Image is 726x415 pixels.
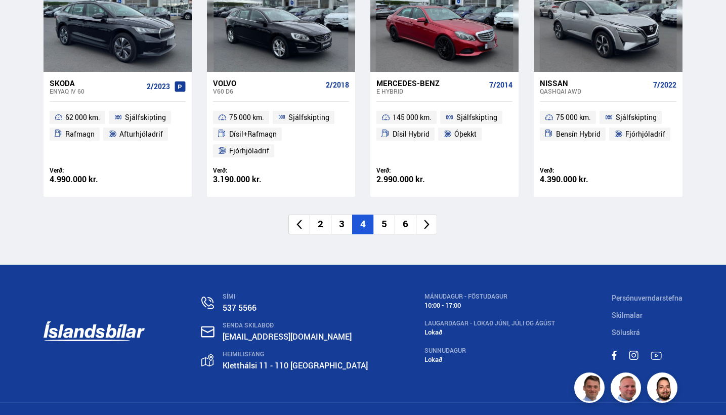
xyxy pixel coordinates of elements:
[331,215,352,234] li: 3
[612,374,643,404] img: siFngHWaQ9KaOqBr.png
[201,354,213,367] img: gp4YpyYFnEr45R34.svg
[424,293,555,300] div: MÁNUDAGUR - FÖSTUDAGUR
[376,88,485,95] div: E HYBRID
[352,215,373,234] li: 4
[223,302,257,313] a: 537 5566
[612,310,643,320] a: Skilmalar
[201,297,214,309] img: n0V2lOsqF3l1V2iz.svg
[393,111,432,123] span: 145 000 km.
[540,175,608,184] div: 4.390.000 kr.
[540,78,649,88] div: Nissan
[213,88,322,95] div: V60 D6
[393,128,430,140] span: Dísil Hybrid
[147,82,170,91] span: 2/2023
[456,111,497,123] span: Sjálfskipting
[373,215,395,234] li: 5
[653,81,676,89] span: 7/2022
[223,351,368,358] div: HEIMILISFANG
[223,293,368,300] div: SÍMI
[424,347,555,354] div: SUNNUDAGUR
[540,88,649,95] div: Qashqai AWD
[424,356,555,363] div: Lokað
[616,111,657,123] span: Sjálfskipting
[213,167,281,174] div: Verð:
[489,81,513,89] span: 7/2014
[326,81,349,89] span: 2/2018
[207,72,355,197] a: Volvo V60 D6 2/2018 75 000 km. Sjálfskipting Dísil+Rafmagn Fjórhjóladrif Verð: 3.190.000 kr.
[44,72,192,197] a: Skoda Enyaq iV 60 2/2023 62 000 km. Sjálfskipting Rafmagn Afturhjóladrif Verð: 4.990.000 kr.
[65,111,100,123] span: 62 000 km.
[576,374,606,404] img: FbJEzSuNWCJXmdc-.webp
[395,215,416,234] li: 6
[534,72,682,197] a: Nissan Qashqai AWD 7/2022 75 000 km. Sjálfskipting Bensín Hybrid Fjórhjóladrif Verð: 4.390.000 kr.
[201,326,215,338] img: nHj8e-n-aHgjukTg.svg
[229,128,277,140] span: Dísil+Rafmagn
[229,111,264,123] span: 75 000 km.
[424,302,555,309] div: 10:00 - 17:00
[288,111,329,123] span: Sjálfskipting
[310,215,331,234] li: 2
[625,128,665,140] span: Fjórhjóladrif
[8,4,38,34] button: Open LiveChat chat widget
[125,111,166,123] span: Sjálfskipting
[540,167,608,174] div: Verð:
[370,72,519,197] a: Mercedes-Benz E HYBRID 7/2014 145 000 km. Sjálfskipting Dísil Hybrid Óþekkt Verð: 2.990.000 kr.
[424,328,555,336] div: Lokað
[376,175,445,184] div: 2.990.000 kr.
[454,128,477,140] span: Óþekkt
[376,167,445,174] div: Verð:
[229,145,269,157] span: Fjórhjóladrif
[223,331,352,342] a: [EMAIL_ADDRESS][DOMAIN_NAME]
[50,78,143,88] div: Skoda
[424,320,555,327] div: LAUGARDAGAR - Lokað Júni, Júli og Ágúst
[223,322,368,329] div: SENDA SKILABOÐ
[119,128,163,140] span: Afturhjóladrif
[649,374,679,404] img: nhp88E3Fdnt1Opn2.png
[556,128,601,140] span: Bensín Hybrid
[612,293,682,303] a: Persónuverndarstefna
[376,78,485,88] div: Mercedes-Benz
[612,327,640,337] a: Söluskrá
[223,360,368,371] a: Kletthálsi 11 - 110 [GEOGRAPHIC_DATA]
[556,111,591,123] span: 75 000 km.
[50,167,118,174] div: Verð:
[50,175,118,184] div: 4.990.000 kr.
[213,78,322,88] div: Volvo
[213,175,281,184] div: 3.190.000 kr.
[50,88,143,95] div: Enyaq iV 60
[65,128,95,140] span: Rafmagn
